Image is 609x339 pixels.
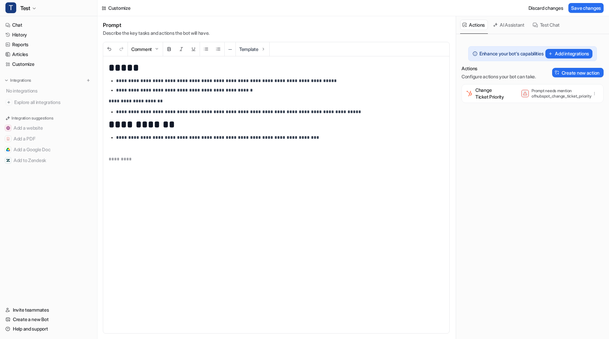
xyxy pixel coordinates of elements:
[203,46,209,52] img: Unordered List
[3,305,94,315] a: Invite teammates
[3,40,94,49] a: Reports
[568,3,604,13] button: Save changes
[225,42,235,56] button: ─
[3,123,94,133] button: Add a websiteAdd a website
[552,68,604,77] button: Create new action
[103,42,115,56] button: Undo
[3,50,94,59] a: Articles
[154,46,159,52] img: Dropdown Down Arrow
[526,3,566,13] button: Discard changes
[491,20,527,30] button: AI Assistant
[216,46,221,52] img: Ordered List
[128,42,163,56] button: Comment
[103,22,450,28] h1: Prompt
[187,42,200,56] button: Underline
[6,126,10,130] img: Add a website
[532,88,586,99] p: Prompt needs mention of hubspot_change_ticket_priority
[236,42,269,56] button: Template
[108,4,130,11] div: Customize
[3,59,94,69] a: Customize
[461,73,536,80] p: Configure actions your bot can take.
[261,46,266,52] img: Template
[530,20,563,30] button: Test Chat
[119,46,124,52] img: Redo
[86,78,91,83] img: menu_add.svg
[10,78,31,83] p: Integrations
[3,20,94,30] a: Chat
[4,78,9,83] img: expand menu
[179,46,184,52] img: Italic
[6,158,10,162] img: Add to Zendesk
[20,3,30,13] span: Test
[6,137,10,141] img: Add a PDF
[107,46,112,52] img: Undo
[555,70,560,75] img: Create action
[5,99,12,106] img: explore all integrations
[479,50,543,57] p: Enhance your bot's capabilities
[3,77,33,84] button: Integrations
[12,115,53,121] p: Integration suggestions
[466,90,473,97] img: Change Ticket Priority icon
[3,98,94,107] a: Explore all integrations
[212,42,224,56] button: Ordered List
[461,65,536,72] p: Actions
[3,155,94,166] button: Add to ZendeskAdd to Zendesk
[3,30,94,40] a: History
[175,42,187,56] button: Italic
[545,49,592,58] button: Add integrations
[5,2,16,13] span: T
[200,42,212,56] button: Unordered List
[4,85,94,96] div: No integrations
[3,324,94,334] a: Help and support
[14,97,92,108] span: Explore all integrations
[3,315,94,324] a: Create a new Bot
[166,46,172,52] img: Bold
[163,42,175,56] button: Bold
[103,30,450,36] p: Describe the key tasks and actions the bot will have.
[460,20,488,30] button: Actions
[6,148,10,152] img: Add a Google Doc
[191,46,196,52] img: Underline
[3,133,94,144] button: Add a PDFAdd a PDF
[3,144,94,155] button: Add a Google DocAdd a Google Doc
[475,87,505,100] p: Change Ticket Priority
[115,42,128,56] button: Redo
